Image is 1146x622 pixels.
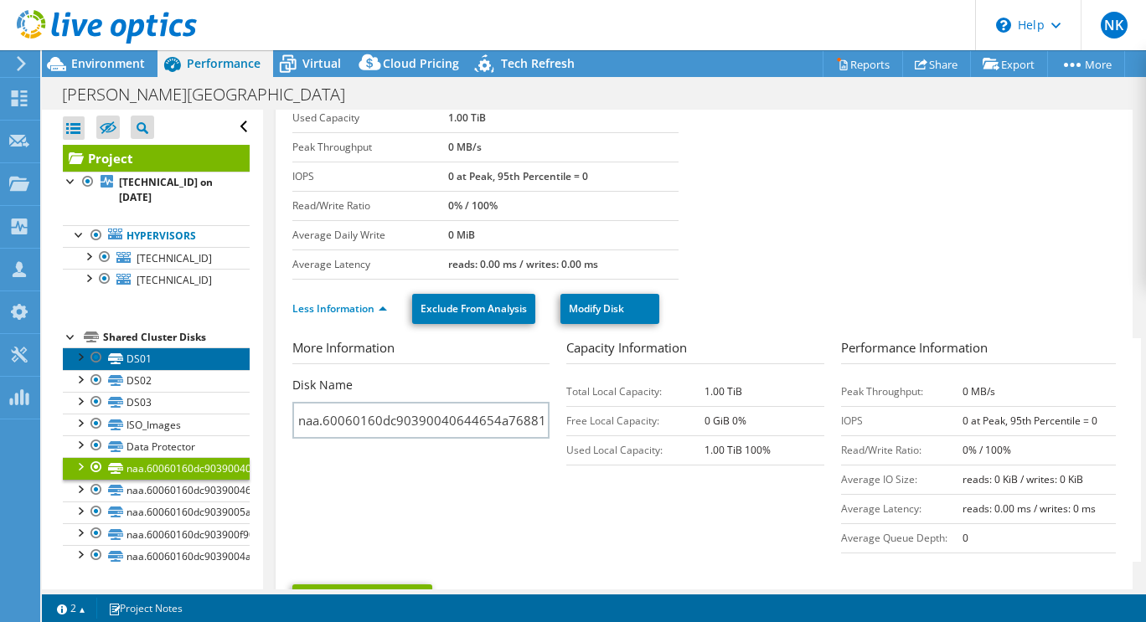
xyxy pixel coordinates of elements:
a: Less Information [292,301,387,316]
span: Performance [187,55,261,71]
a: Exclude From Analysis [412,294,535,324]
h3: Performance Information [841,338,1116,364]
a: Project [63,145,250,172]
label: Average Daily Write [292,227,448,244]
a: Project Notes [96,598,194,619]
label: Used Capacity [292,110,448,126]
span: Cloud Pricing [383,55,459,71]
label: Read/Write Ratio [292,198,448,214]
b: 0 [963,531,968,545]
td: Total Local Capacity: [566,377,705,406]
a: 2 [45,598,97,619]
a: Save Changes [292,584,432,621]
a: DS01 [63,347,250,369]
a: Data Protector [63,435,250,457]
b: reads: 0.00 ms / writes: 0.00 ms [448,257,598,271]
td: Average Latency: [841,494,963,523]
h3: Capacity Information [566,338,824,364]
b: 0 MiB [448,228,475,242]
a: [TECHNICAL_ID] on [DATE] [63,172,250,208]
td: Used Local Capacity: [566,435,705,465]
a: More [1047,51,1125,77]
b: 1.00 TiB 100% [705,443,771,457]
td: Average IO Size: [841,465,963,494]
td: Average Queue Depth: [841,523,963,553]
b: reads: 0.00 ms / writes: 0 ms [963,501,1096,516]
a: DS03 [63,392,250,414]
span: NK [1101,12,1128,39]
a: naa.60060160dc90390046634654ec3307f6 [63,480,250,501]
b: 0% / 100% [448,198,498,213]
a: DS02 [63,370,250,392]
span: [TECHNICAL_ID] [137,273,212,287]
a: naa.60060160dc9039004a4a46540fa51a0a [63,545,250,567]
a: naa.60060160dc903900f90f7354747bbaae [63,523,250,545]
b: 0 GiB 0% [705,414,746,428]
a: Reports [823,51,903,77]
b: 0 MB/s [963,384,995,398]
b: 0 at Peak, 95th Percentile = 0 [963,414,1097,428]
td: Read/Write Ratio: [841,435,963,465]
label: Disk Name [292,377,353,393]
span: Environment [71,55,145,71]
b: 1.00 TiB [705,384,742,398]
span: Tech Refresh [501,55,575,71]
td: Free Local Capacity: [566,406,705,435]
a: Share [902,51,971,77]
h1: [PERSON_NAME][GEOGRAPHIC_DATA] [54,85,371,104]
a: Modify Disk [560,294,659,324]
b: 1.00 TiB [448,111,486,125]
svg: \n [996,18,1011,33]
a: Hypervisors [63,225,250,247]
a: [TECHNICAL_ID] [63,269,250,290]
span: Virtual [302,55,341,71]
td: IOPS [841,406,963,435]
a: [TECHNICAL_ID] [63,247,250,269]
label: IOPS [292,168,448,185]
b: 0 MB/s [448,140,482,154]
b: [TECHNICAL_ID] on [DATE] [119,175,213,204]
a: Export [970,51,1048,77]
td: Peak Throughput: [841,377,963,406]
label: Average Latency [292,256,448,273]
a: naa.60060160dc90390040644654a768819b [63,457,250,479]
h3: More Information [292,338,550,364]
div: Shared Cluster Disks [103,327,250,347]
label: Peak Throughput [292,139,448,156]
a: ISO_Images [63,414,250,435]
span: [TECHNICAL_ID] [137,251,212,265]
b: 0 at Peak, 95th Percentile = 0 [448,169,588,183]
a: naa.60060160dc9039005a6646545ffec9d3 [63,501,250,523]
b: 0% / 100% [963,443,1011,457]
b: reads: 0 KiB / writes: 0 KiB [963,472,1083,486]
